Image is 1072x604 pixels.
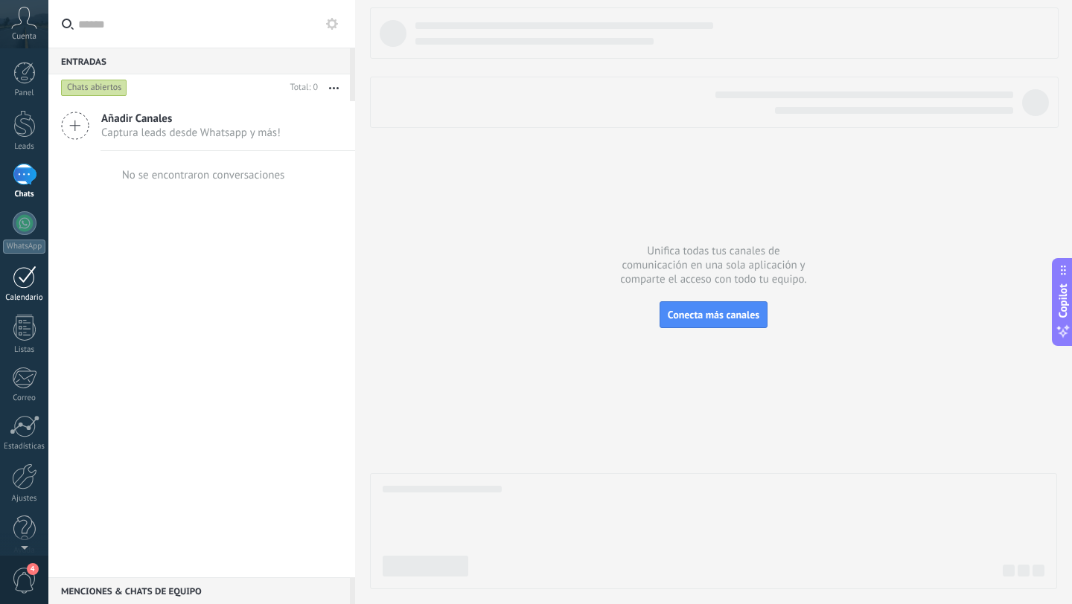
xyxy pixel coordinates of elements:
[48,577,350,604] div: Menciones & Chats de equipo
[3,442,46,452] div: Estadísticas
[101,126,281,140] span: Captura leads desde Whatsapp y más!
[1056,284,1071,318] span: Copilot
[3,142,46,152] div: Leads
[101,112,281,126] span: Añadir Canales
[668,308,759,321] span: Conecta más canales
[660,301,768,328] button: Conecta más canales
[3,494,46,504] div: Ajustes
[3,345,46,355] div: Listas
[48,48,350,74] div: Entradas
[122,168,285,182] div: No se encontraron conversaciones
[284,80,318,95] div: Total: 0
[3,293,46,303] div: Calendario
[3,190,46,199] div: Chats
[12,32,36,42] span: Cuenta
[3,393,46,403] div: Correo
[61,79,127,97] div: Chats abiertos
[318,74,350,101] button: Más
[3,89,46,98] div: Panel
[27,563,39,575] span: 4
[3,240,45,254] div: WhatsApp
